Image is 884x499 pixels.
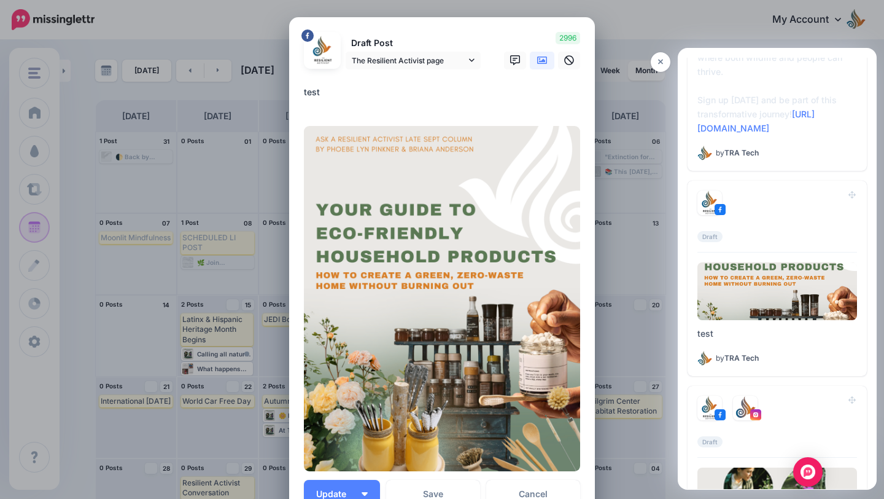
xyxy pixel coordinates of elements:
[556,32,580,44] span: 2996
[304,126,580,472] img: 3WEYBIHJRHNK7A9RDDHMBV2QQI0BTP6E.png
[316,490,355,498] span: Update
[793,457,823,487] div: Open Intercom Messenger
[346,52,481,69] a: The Resilient Activist page
[352,54,466,67] span: The Resilient Activist page
[304,85,586,100] div: test
[346,36,481,50] p: Draft Post
[362,492,368,496] img: arrow-down-white.png
[308,36,337,65] img: 252809667_4683429838407749_1838637535353719848_n-bsa125681.png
